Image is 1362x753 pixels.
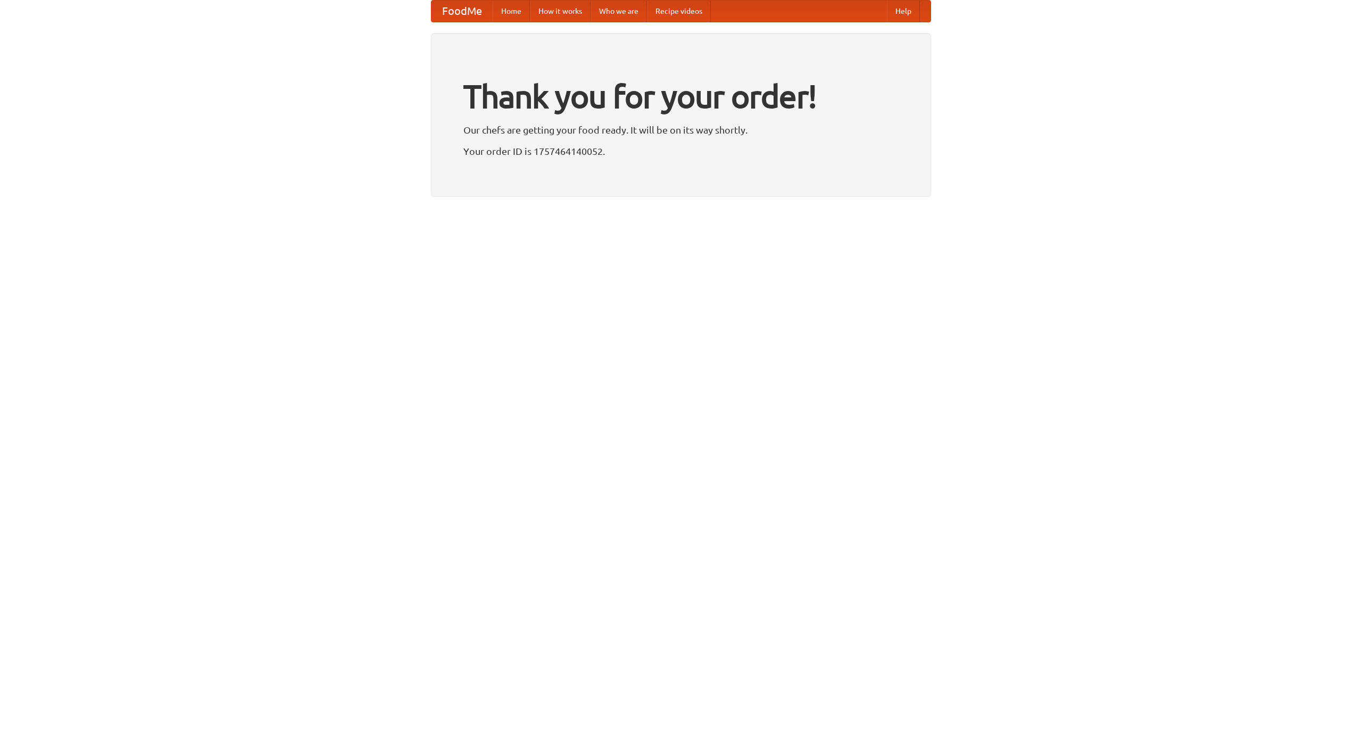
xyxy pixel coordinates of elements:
a: Help [887,1,920,22]
a: Recipe videos [647,1,711,22]
a: FoodMe [431,1,493,22]
p: Your order ID is 1757464140052. [463,143,899,159]
h1: Thank you for your order! [463,71,899,122]
a: Who we are [591,1,647,22]
a: Home [493,1,530,22]
a: How it works [530,1,591,22]
p: Our chefs are getting your food ready. It will be on its way shortly. [463,122,899,138]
